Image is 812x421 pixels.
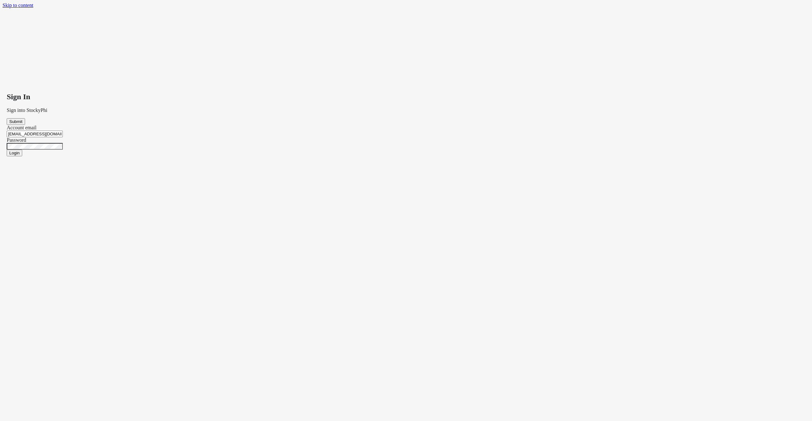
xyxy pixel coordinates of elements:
a: Skip to content [3,3,33,8]
span: Login [9,151,20,155]
h2: Sign In [7,93,805,101]
label: Account email [7,125,36,130]
button: Submit [7,118,25,125]
button: Login [7,150,22,156]
label: Password [7,137,26,143]
p: Sign into StockyPhi [7,107,805,113]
